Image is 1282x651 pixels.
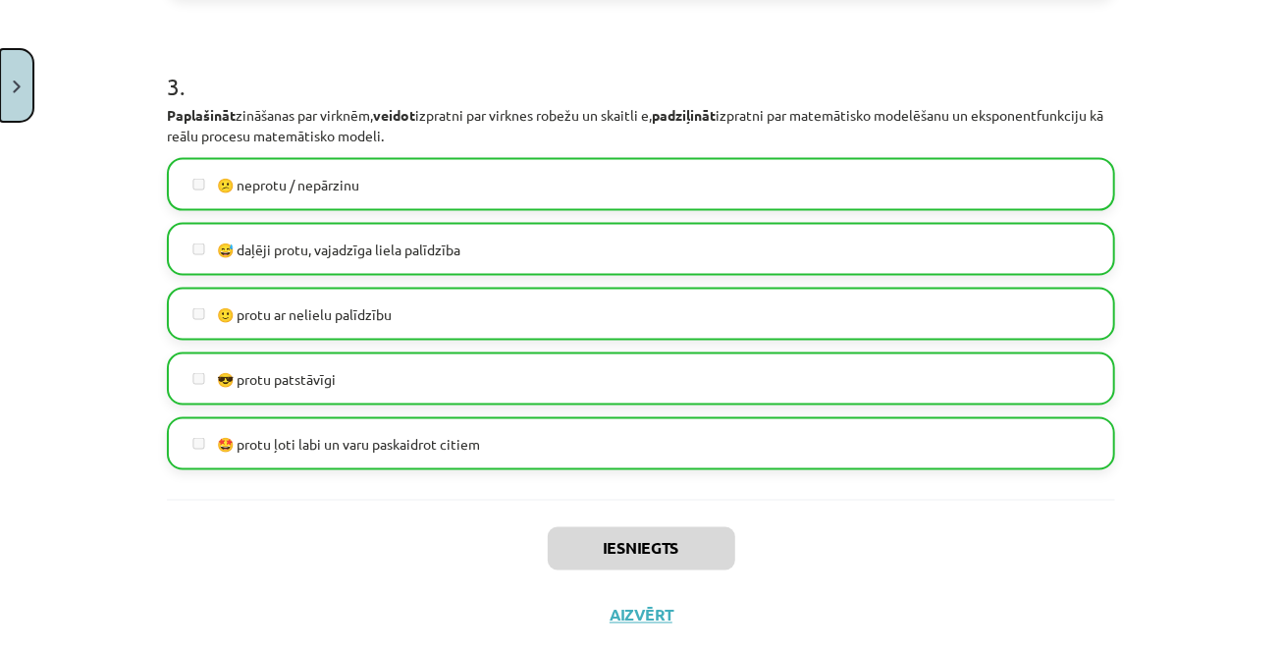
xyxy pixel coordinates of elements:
[548,527,735,570] button: Iesniegts
[373,106,415,124] b: veidot
[167,106,236,124] b: Paplašināt
[217,369,336,390] span: 😎 protu patstāvīgi
[604,606,678,625] button: Aizvērt
[167,105,1115,146] p: zināšanas par virknēm, izpratni par virknes robežu un skaitli e, izpratni par matemātisko modelēš...
[217,434,480,455] span: 🤩 protu ļoti labi un varu paskaidrot citiem
[217,240,460,260] span: 😅 daļēji protu, vajadzīga liela palīdzība
[192,244,205,256] input: 😅 daļēji protu, vajadzīga liela palīdzība
[13,81,21,93] img: icon-close-lesson-0947bae3869378f0d4975bcd49f059093ad1ed9edebbc8119c70593378902aed.svg
[217,304,392,325] span: 🙂 protu ar nelielu palīdzību
[192,179,205,191] input: 😕 neprotu / nepārzinu
[217,175,359,195] span: 😕 neprotu / nepārzinu
[192,308,205,321] input: 🙂 protu ar nelielu palīdzību
[192,438,205,451] input: 🤩 protu ļoti labi un varu paskaidrot citiem
[652,106,716,124] b: padziļināt
[192,373,205,386] input: 😎 protu patstāvīgi
[167,38,1115,99] h1: 3 .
